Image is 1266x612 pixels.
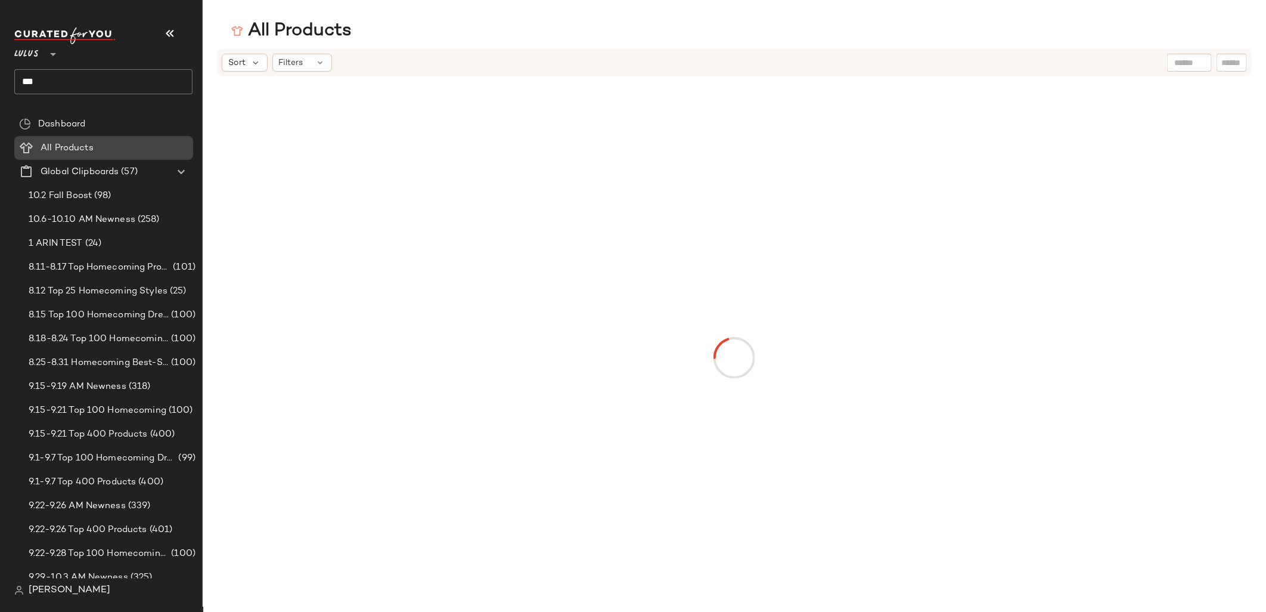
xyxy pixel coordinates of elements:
span: (325) [128,571,153,585]
span: 8.15 Top 100 Homecoming Dresses [29,308,169,322]
span: (100) [166,404,193,418]
span: Lulus [14,41,39,62]
img: svg%3e [231,25,243,37]
span: (339) [126,499,151,513]
span: (101) [170,261,196,274]
span: 9.22-9.26 Top 400 Products [29,523,147,537]
span: (258) [135,213,160,227]
span: (100) [169,356,196,370]
span: (24) [83,237,102,251]
div: All Products [231,19,352,43]
span: [PERSON_NAME] [29,583,110,598]
span: (99) [176,452,196,465]
span: 9.29-10.3 AM Newness [29,571,128,585]
span: All Products [41,141,94,155]
span: (400) [148,428,175,441]
span: (400) [136,475,163,489]
span: 9.15-9.21 Top 400 Products [29,428,148,441]
span: 8.25-8.31 Homecoming Best-Sellers [29,356,169,370]
span: (318) [126,380,151,394]
span: 9.22-9.26 AM Newness [29,499,126,513]
span: 1 ARIN TEST [29,237,83,251]
span: 9.22-9.28 Top 100 Homecoming Dresses [29,547,169,561]
span: (100) [169,308,196,322]
span: Dashboard [38,118,85,131]
span: 10.6-10.10 AM Newness [29,213,135,227]
span: (98) [92,189,111,203]
span: Sort [228,57,246,69]
span: (401) [147,523,173,537]
img: cfy_white_logo.C9jOOHJF.svg [14,27,116,44]
span: 10.2 Fall Boost [29,189,92,203]
span: (100) [169,332,196,346]
img: svg%3e [19,118,31,130]
span: Global Clipboards [41,165,119,179]
span: 9.1-9.7 Top 100 Homecoming Dresses [29,452,176,465]
span: 9.15-9.19 AM Newness [29,380,126,394]
span: (100) [169,547,196,561]
span: 9.15-9.21 Top 100 Homecoming [29,404,166,418]
span: 8.12 Top 25 Homecoming Styles [29,285,167,298]
span: 8.18-8.24 Top 100 Homecoming Dresses [29,332,169,346]
span: 8.11-8.17 Top Homecoming Product [29,261,170,274]
span: Filters [279,57,303,69]
span: (57) [119,165,138,179]
img: svg%3e [14,586,24,595]
span: (25) [167,285,187,298]
span: 9.1-9.7 Top 400 Products [29,475,136,489]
